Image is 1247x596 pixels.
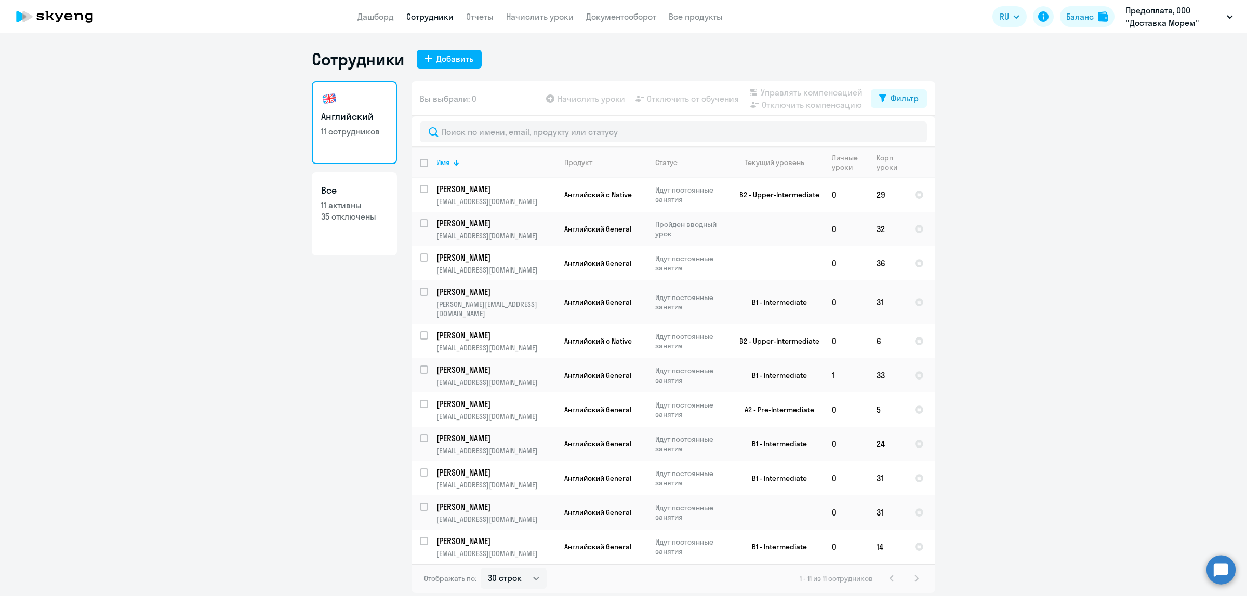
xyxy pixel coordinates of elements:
[312,81,397,164] a: Английский11 сотрудников
[868,530,906,564] td: 14
[877,153,906,172] div: Корп. уроки
[436,364,554,375] p: [PERSON_NAME]
[824,392,868,427] td: 0
[655,366,726,385] p: Идут постоянные занятия
[436,265,555,275] p: [EMAIL_ADDRESS][DOMAIN_NAME]
[564,158,646,167] div: Продукт
[312,49,404,70] h1: Сотрудники
[436,501,555,512] a: [PERSON_NAME]
[735,158,823,167] div: Текущий уровень
[1126,4,1223,29] p: Предоплата, ООО "Доставка Морем"
[655,400,726,419] p: Идут постоянные занятия
[436,330,554,341] p: [PERSON_NAME]
[891,92,919,104] div: Фильтр
[727,427,824,461] td: B1 - Intermediate
[417,50,482,69] button: Добавить
[321,211,388,222] p: 35 отключены
[1060,6,1115,27] button: Балансbalance
[727,358,824,392] td: B1 - Intermediate
[424,574,476,583] span: Отображать по:
[868,212,906,246] td: 32
[436,514,555,524] p: [EMAIL_ADDRESS][DOMAIN_NAME]
[655,158,678,167] div: Статус
[436,158,450,167] div: Имя
[436,231,555,240] p: [EMAIL_ADDRESS][DOMAIN_NAME]
[436,535,554,547] p: [PERSON_NAME]
[312,172,397,255] a: Все11 активны35 отключены
[824,495,868,530] td: 0
[868,392,906,427] td: 5
[655,435,726,453] p: Идут постоянные занятия
[868,461,906,495] td: 31
[824,427,868,461] td: 0
[436,218,554,229] p: [PERSON_NAME]
[824,280,868,324] td: 0
[727,461,824,495] td: B1 - Intermediate
[321,199,388,211] p: 11 активны
[1121,4,1238,29] button: Предоплата, ООО "Доставка Морем"
[357,11,394,22] a: Дашборд
[564,542,631,551] span: Английский General
[436,549,555,558] p: [EMAIL_ADDRESS][DOMAIN_NAME]
[564,473,631,483] span: Английский General
[824,246,868,280] td: 0
[564,297,631,307] span: Английский General
[436,377,555,387] p: [EMAIL_ADDRESS][DOMAIN_NAME]
[564,439,631,449] span: Английский General
[727,324,824,358] td: B2 - Upper-Intermediate
[655,469,726,487] p: Идут постоянные занятия
[564,190,632,199] span: Английский с Native
[321,90,338,107] img: english
[586,11,656,22] a: Документооборот
[436,501,554,512] p: [PERSON_NAME]
[655,254,726,273] p: Идут постоянные занятия
[564,259,631,268] span: Английский General
[868,495,906,530] td: 31
[436,183,554,195] p: [PERSON_NAME]
[832,153,858,172] div: Личные уроки
[564,405,631,414] span: Английский General
[436,252,554,263] p: [PERSON_NAME]
[727,530,824,564] td: B1 - Intermediate
[436,446,555,455] p: [EMAIL_ADDRESS][DOMAIN_NAME]
[436,183,555,195] a: [PERSON_NAME]
[868,358,906,392] td: 33
[669,11,723,22] a: Все продукты
[824,461,868,495] td: 0
[436,432,554,444] p: [PERSON_NAME]
[436,467,555,478] a: [PERSON_NAME]
[436,398,554,410] p: [PERSON_NAME]
[436,52,473,65] div: Добавить
[564,224,631,234] span: Английский General
[745,158,804,167] div: Текущий уровень
[877,153,897,172] div: Корп. уроки
[824,530,868,564] td: 0
[1000,10,1009,23] span: RU
[992,6,1027,27] button: RU
[655,503,726,522] p: Идут постоянные занятия
[436,197,555,206] p: [EMAIL_ADDRESS][DOMAIN_NAME]
[321,110,388,124] h3: Английский
[436,300,555,318] p: [PERSON_NAME][EMAIL_ADDRESS][DOMAIN_NAME]
[321,184,388,197] h3: Все
[800,574,873,583] span: 1 - 11 из 11 сотрудников
[655,185,726,204] p: Идут постоянные занятия
[824,358,868,392] td: 1
[436,432,555,444] a: [PERSON_NAME]
[871,89,927,108] button: Фильтр
[824,212,868,246] td: 0
[868,280,906,324] td: 31
[564,371,631,380] span: Английский General
[564,508,631,517] span: Английский General
[824,178,868,212] td: 0
[727,392,824,427] td: A2 - Pre-Intermediate
[824,324,868,358] td: 0
[1066,10,1094,23] div: Баланс
[655,537,726,556] p: Идут постоянные занятия
[868,178,906,212] td: 29
[436,364,555,375] a: [PERSON_NAME]
[436,412,555,421] p: [EMAIL_ADDRESS][DOMAIN_NAME]
[466,11,494,22] a: Отчеты
[868,324,906,358] td: 6
[436,330,555,341] a: [PERSON_NAME]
